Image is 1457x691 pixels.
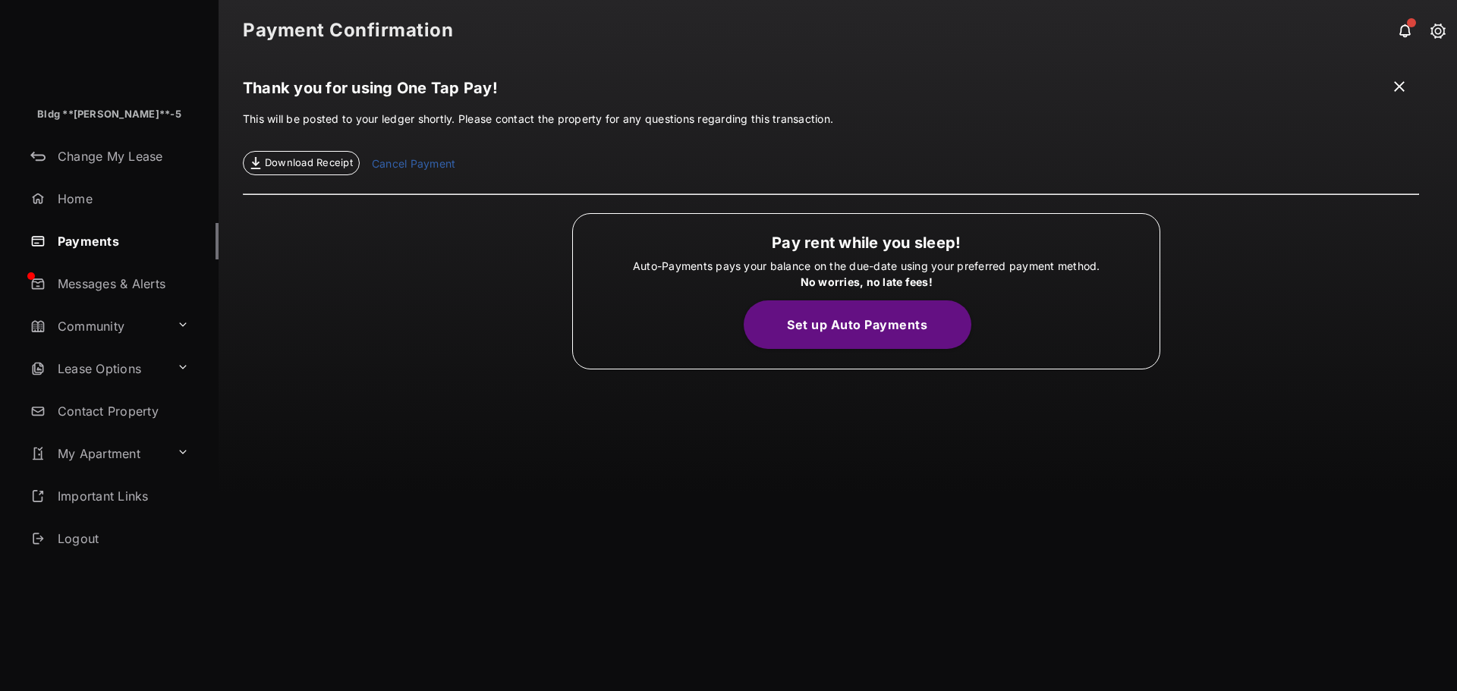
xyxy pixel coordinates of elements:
[744,317,990,332] a: Set up Auto Payments
[265,155,353,171] span: Download Receipt
[581,234,1152,252] h1: Pay rent while you sleep!
[24,393,219,429] a: Contact Property
[243,151,360,175] a: Download Receipt
[24,181,219,217] a: Home
[243,79,1419,105] h1: Thank you for using One Tap Pay!
[24,478,195,514] a: Important Links
[581,274,1152,290] div: No worries, no late fees!
[24,138,219,174] a: Change My Lease
[372,155,455,175] a: Cancel Payment
[24,350,171,387] a: Lease Options
[24,223,219,259] a: Payments
[24,265,219,302] a: Messages & Alerts
[243,21,453,39] strong: Payment Confirmation
[24,435,171,472] a: My Apartment
[24,520,219,557] a: Logout
[37,107,181,122] p: Bldg **[PERSON_NAME]**-5
[744,300,971,349] button: Set up Auto Payments
[581,258,1152,290] p: Auto-Payments pays your balance on the due-date using your preferred payment method.
[243,111,1419,175] p: This will be posted to your ledger shortly. Please contact the property for any questions regardi...
[24,308,171,344] a: Community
